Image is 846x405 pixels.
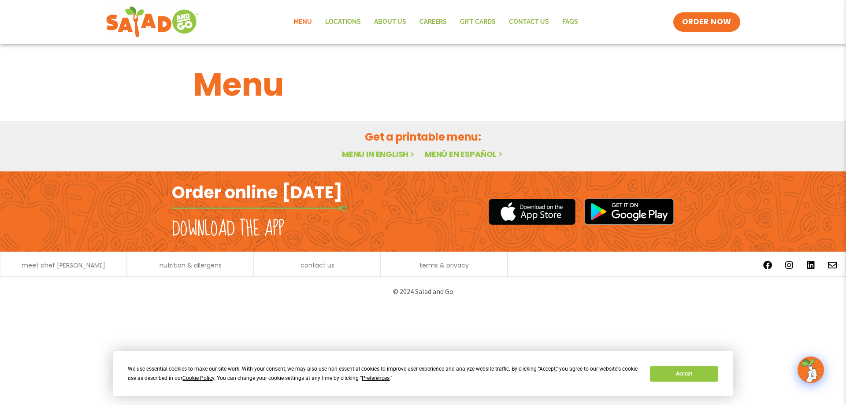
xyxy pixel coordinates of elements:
span: Cookie Policy [182,375,214,381]
a: ORDER NOW [673,12,740,32]
h2: Download the app [172,217,284,242]
img: appstore [489,197,575,226]
a: Menu [287,12,319,32]
h1: Menu [193,61,653,108]
a: Menú en español [425,149,504,160]
a: Menu in English [342,149,416,160]
nav: Menu [287,12,585,32]
a: FAQs [556,12,585,32]
a: Careers [413,12,453,32]
span: ORDER NOW [682,17,731,27]
h2: Get a printable menu: [193,129,653,145]
a: terms & privacy [419,262,469,268]
img: wpChatIcon [798,357,823,382]
img: fork [172,206,348,211]
a: nutrition & allergens [160,262,222,268]
a: Contact Us [502,12,556,32]
img: google_play [584,198,674,225]
a: contact us [301,262,334,268]
a: About Us [367,12,413,32]
img: new-SAG-logo-768×292 [106,4,199,40]
a: Locations [319,12,367,32]
div: We use essential cookies to make our site work. With your consent, we may also use non-essential ... [128,364,639,383]
button: Accept [650,366,718,382]
span: Preferences [362,375,390,381]
a: meet chef [PERSON_NAME] [22,262,105,268]
a: GIFT CARDS [453,12,502,32]
h2: Order online [DATE] [172,182,342,203]
p: © 2024 Salad and Go [176,286,670,297]
div: Cookie Consent Prompt [113,351,733,396]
